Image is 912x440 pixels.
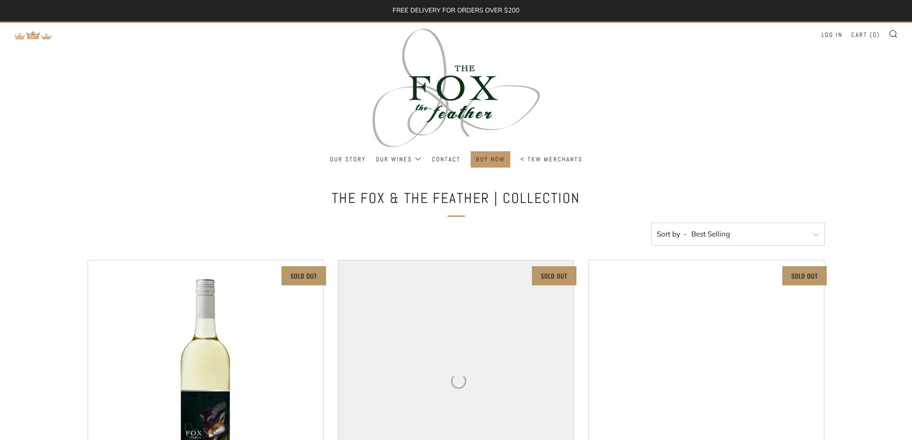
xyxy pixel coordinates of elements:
[822,27,843,43] a: Log in
[791,270,818,282] p: Sold Out
[291,270,317,282] p: Sold Out
[873,31,877,39] span: 0
[313,185,600,211] h1: The Fox & The Feather | Collection
[520,152,583,167] a: < TKW Merchants
[476,152,505,167] a: BUY NOW
[851,27,880,43] a: Cart (0)
[372,23,540,151] img: three kings wine merchants
[14,31,53,40] img: Return to TKW Merchants
[432,152,461,167] a: Contact
[14,30,53,39] a: Return to TKW Merchants
[541,270,567,282] p: Sold Out
[376,152,422,167] a: Our Wines
[330,152,366,167] a: Our Story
